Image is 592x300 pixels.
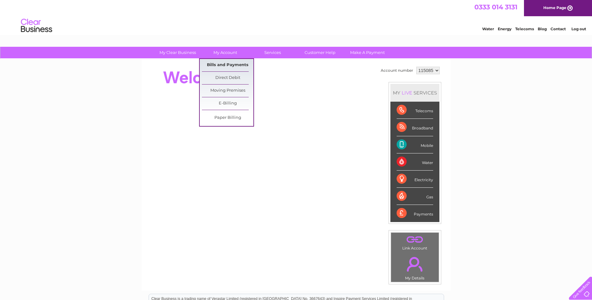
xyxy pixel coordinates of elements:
[482,27,494,31] a: Water
[538,27,547,31] a: Blog
[474,3,517,11] a: 0333 014 3131
[397,119,433,136] div: Broadband
[202,59,253,71] a: Bills and Payments
[247,47,298,58] a: Services
[393,234,437,245] a: .
[393,253,437,275] a: .
[199,47,251,58] a: My Account
[202,85,253,97] a: Moving Premises
[152,47,203,58] a: My Clear Business
[390,84,439,102] div: MY SERVICES
[391,232,439,252] td: Link Account
[397,136,433,153] div: Mobile
[498,27,511,31] a: Energy
[515,27,534,31] a: Telecoms
[391,252,439,282] td: My Details
[397,171,433,188] div: Electricity
[397,102,433,119] div: Telecoms
[294,47,346,58] a: Customer Help
[400,90,413,96] div: LIVE
[342,47,393,58] a: Make A Payment
[21,16,52,35] img: logo.png
[149,3,444,30] div: Clear Business is a trading name of Verastar Limited (registered in [GEOGRAPHIC_DATA] No. 3667643...
[397,188,433,205] div: Gas
[550,27,566,31] a: Contact
[397,205,433,222] div: Payments
[202,97,253,110] a: E-Billing
[571,27,586,31] a: Log out
[379,65,415,76] td: Account number
[202,72,253,84] a: Direct Debit
[397,153,433,171] div: Water
[202,112,253,124] a: Paper Billing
